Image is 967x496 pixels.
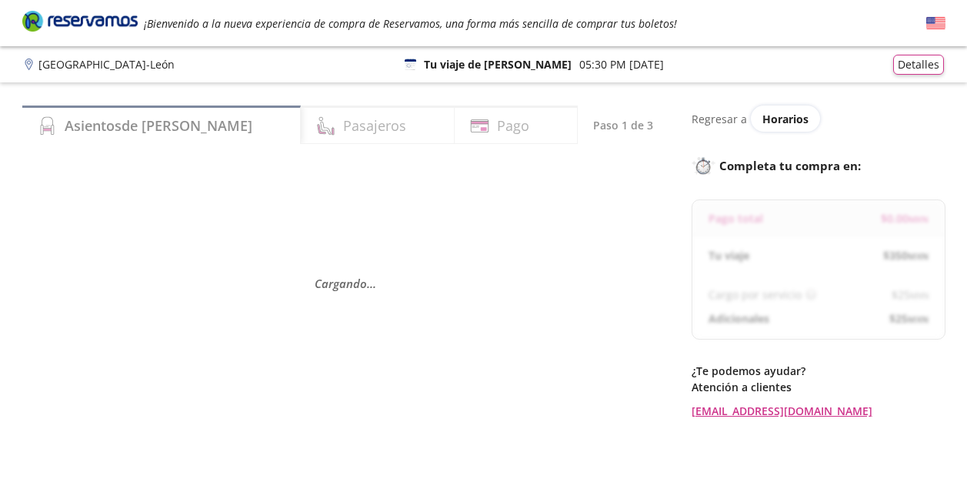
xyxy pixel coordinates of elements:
[343,116,406,136] h4: Pasajeros
[893,55,944,75] button: Detalles
[692,403,945,419] a: [EMAIL_ADDRESS][DOMAIN_NAME]
[709,210,763,226] p: Pago total
[709,247,749,263] p: Tu viaje
[579,56,664,72] p: 05:30 PM [DATE]
[881,210,929,226] span: $ 0.00
[910,290,929,301] small: MXN
[883,247,929,263] span: $ 350
[762,112,809,126] span: Horarios
[38,56,175,72] p: [GEOGRAPHIC_DATA] - León
[424,56,572,72] p: Tu viaje de [PERSON_NAME]
[692,155,945,176] p: Completa tu compra en :
[926,14,945,33] button: English
[908,250,929,262] small: MXN
[889,310,929,327] span: $ 25
[908,313,929,325] small: MXN
[709,287,802,303] p: Cargo por servicio
[692,379,945,395] p: Atención a clientes
[370,276,373,291] span: .
[909,213,929,225] small: MXN
[373,276,376,291] span: .
[497,116,529,136] h4: Pago
[144,16,677,31] em: ¡Bienvenido a la nueva experiencia de compra de Reservamos, una forma más sencilla de comprar tus...
[315,276,376,291] em: Cargando
[692,111,747,127] p: Regresar a
[692,363,945,379] p: ¿Te podemos ayudar?
[22,9,138,32] i: Brand Logo
[593,117,653,133] p: Paso 1 de 3
[892,287,929,303] span: $ 25
[692,106,945,132] div: Regresar a ver horarios
[709,310,769,327] p: Adicionales
[65,116,252,136] h4: Asientos de [PERSON_NAME]
[22,9,138,37] a: Brand Logo
[367,276,370,291] span: .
